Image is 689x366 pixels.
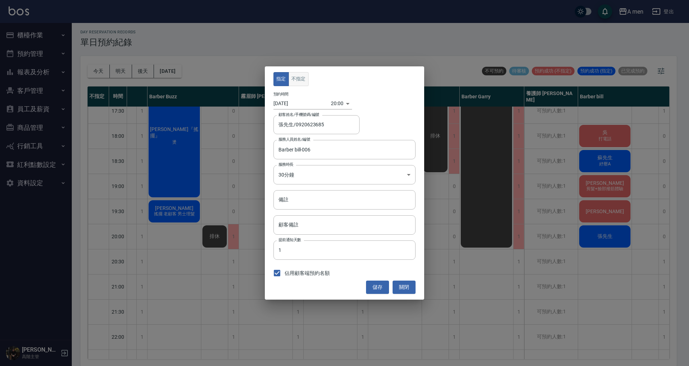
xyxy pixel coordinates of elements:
div: 20:00 [331,98,343,109]
span: 佔用顧客端預約名額 [285,269,330,277]
label: 顧客姓名/手機號碼/編號 [278,112,319,117]
button: 指定 [273,72,289,86]
button: 儲存 [366,281,389,294]
input: Choose date, selected date is 2025-09-17 [273,98,331,109]
div: 30分鐘 [273,165,416,184]
label: 提前通知天數 [278,237,301,243]
label: 服務時長 [278,162,294,167]
button: 不指定 [289,72,309,86]
label: 服務人員姓名/編號 [278,137,310,142]
label: 預約時間 [273,91,289,97]
button: 關閉 [393,281,416,294]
